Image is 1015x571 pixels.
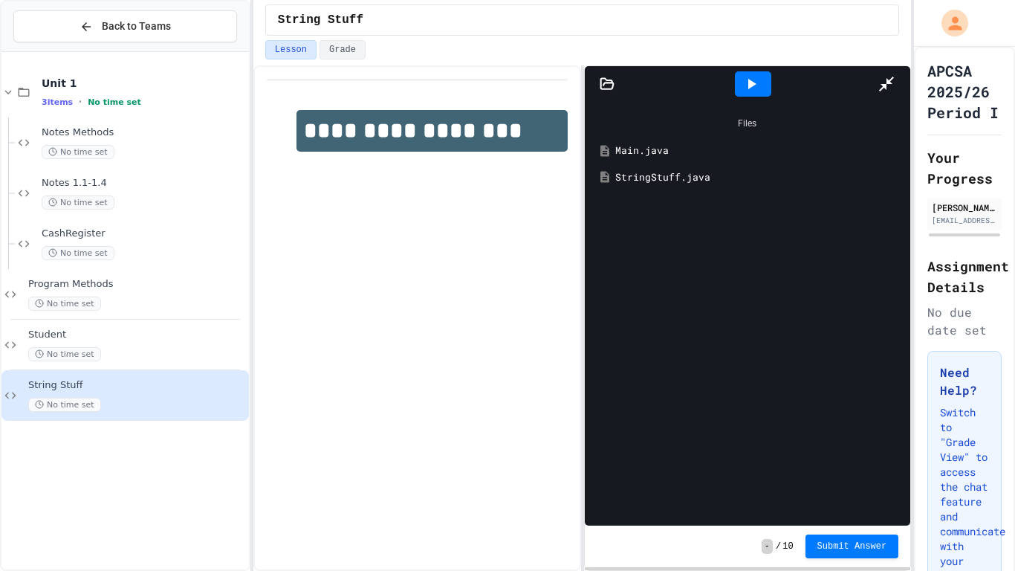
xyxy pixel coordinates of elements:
[42,228,246,240] span: CashRegister
[28,329,246,341] span: Student
[42,246,114,260] span: No time set
[88,97,141,107] span: No time set
[926,6,972,40] div: My Account
[782,541,793,552] span: 10
[265,40,317,59] button: Lesson
[42,97,73,107] span: 3 items
[615,170,902,185] div: StringStuff.java
[320,40,366,59] button: Grade
[28,297,101,311] span: No time set
[278,11,363,29] span: String Stuff
[28,398,101,412] span: No time set
[79,96,82,108] span: •
[805,535,899,558] button: Submit Answer
[927,60,1002,123] h1: APCSA 2025/26 Period I
[42,77,246,90] span: Unit 1
[940,364,989,399] h3: Need Help?
[28,278,246,291] span: Program Methods
[927,303,1002,339] div: No due date set
[28,379,246,392] span: String Stuff
[592,109,904,138] div: Files
[42,145,114,159] span: No time set
[776,541,781,552] span: /
[28,347,101,361] span: No time set
[42,177,246,190] span: Notes 1.1-1.4
[42,126,246,139] span: Notes Methods
[932,201,997,214] div: [PERSON_NAME]
[932,215,997,226] div: [EMAIL_ADDRESS][DOMAIN_NAME]
[13,10,237,42] button: Back to Teams
[102,19,171,34] span: Back to Teams
[817,541,887,552] span: Submit Answer
[762,539,773,554] span: -
[927,256,1002,297] h2: Assignment Details
[927,147,1002,189] h2: Your Progress
[42,196,114,210] span: No time set
[615,143,902,158] div: Main.java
